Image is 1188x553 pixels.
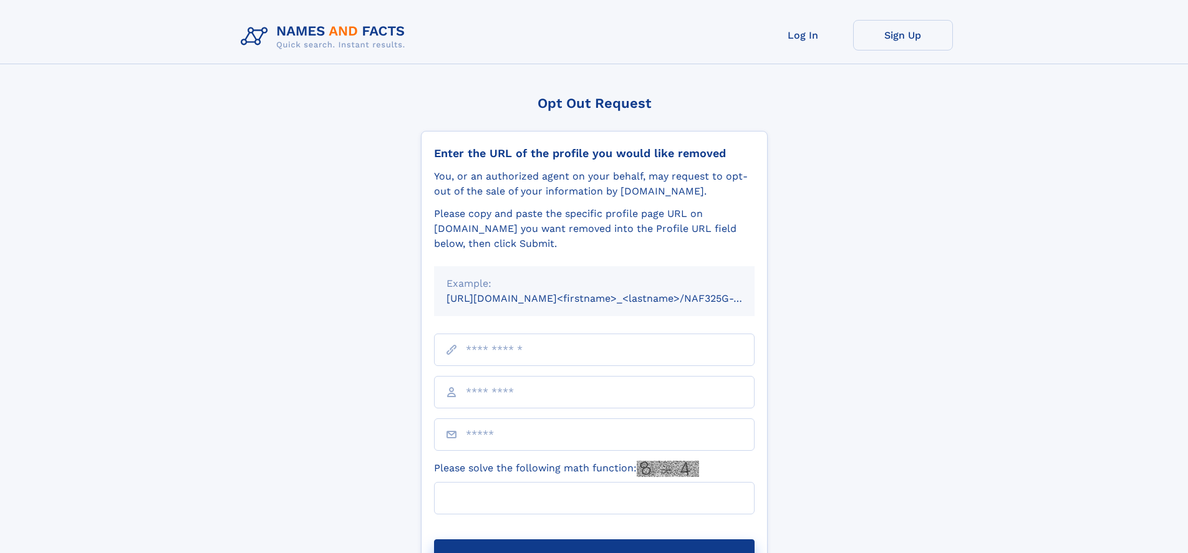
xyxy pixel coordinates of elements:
[236,20,415,54] img: Logo Names and Facts
[434,206,755,251] div: Please copy and paste the specific profile page URL on [DOMAIN_NAME] you want removed into the Pr...
[421,95,768,111] div: Opt Out Request
[753,20,853,50] a: Log In
[447,292,778,304] small: [URL][DOMAIN_NAME]<firstname>_<lastname>/NAF325G-xxxxxxxx
[434,169,755,199] div: You, or an authorized agent on your behalf, may request to opt-out of the sale of your informatio...
[434,461,699,477] label: Please solve the following math function:
[434,147,755,160] div: Enter the URL of the profile you would like removed
[853,20,953,50] a: Sign Up
[447,276,742,291] div: Example:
